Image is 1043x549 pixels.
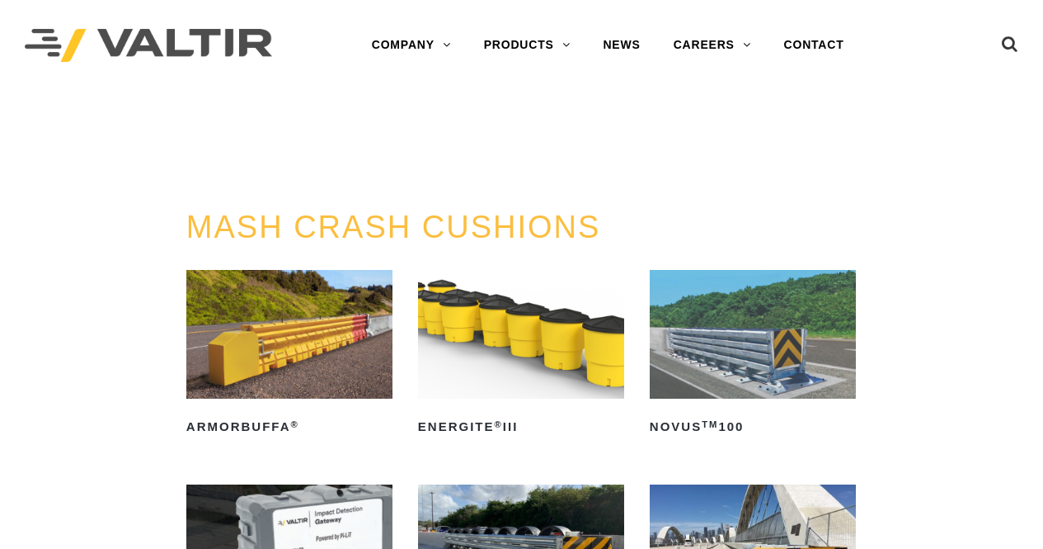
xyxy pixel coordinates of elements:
[418,270,624,440] a: ENERGITE®III
[186,414,392,440] h2: ArmorBuffa
[418,414,624,440] h2: ENERGITE III
[186,210,601,244] a: MASH CRASH CUSHIONS
[702,419,718,429] sup: TM
[186,270,392,440] a: ArmorBuffa®
[495,419,503,429] sup: ®
[290,419,298,429] sup: ®
[657,29,768,62] a: CAREERS
[586,29,656,62] a: NEWS
[355,29,467,62] a: COMPANY
[650,270,856,440] a: NOVUSTM100
[25,29,272,63] img: Valtir
[768,29,861,62] a: CONTACT
[467,29,587,62] a: PRODUCTS
[650,414,856,440] h2: NOVUS 100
